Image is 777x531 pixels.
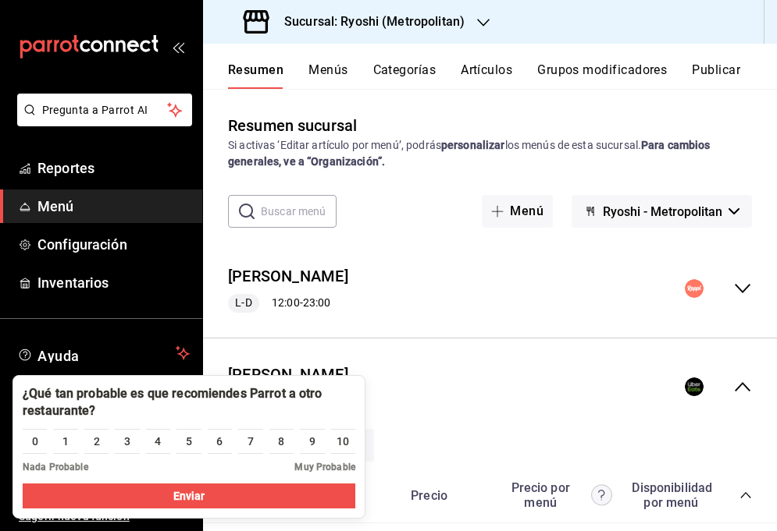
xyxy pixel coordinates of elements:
[173,488,205,504] span: Enviar
[740,489,752,501] button: collapse-category-row
[186,434,192,450] div: 5
[23,483,355,508] button: Enviar
[37,234,190,255] span: Configuración
[32,434,38,450] div: 0
[272,12,465,31] h3: Sucursal: Ryoshi (Metropolitan)
[94,434,100,450] div: 2
[441,139,505,151] strong: personalizar
[294,460,355,474] span: Muy Probable
[503,480,612,510] div: Precio por menú
[238,429,262,454] button: 7
[155,434,161,450] div: 4
[37,272,190,293] span: Inventarios
[331,429,355,454] button: 10
[395,488,495,503] div: Precio
[461,62,512,89] button: Artículos
[228,137,752,170] div: Si activas ‘Editar artículo por menú’, podrás los menús de esta sucursal.
[228,62,283,89] button: Resumen
[308,62,348,89] button: Menús
[632,480,710,510] div: Disponibilidad por menú
[229,295,258,311] span: L-D
[203,253,777,325] div: collapse-menu-row
[337,434,349,450] div: 10
[692,62,740,89] button: Publicar
[23,460,88,474] span: Nada Probable
[482,195,553,228] button: Menú
[300,429,324,454] button: 9
[37,158,190,179] span: Reportes
[228,294,348,313] div: 12:00 - 23:00
[309,434,315,450] div: 9
[228,363,348,386] button: [PERSON_NAME]
[208,429,232,454] button: 6
[124,434,130,450] div: 3
[37,196,190,217] span: Menú
[11,113,192,129] a: Pregunta a Parrot AI
[228,265,348,288] button: [PERSON_NAME]
[23,385,355,419] div: ¿Qué tan probable es que recomiendes Parrot a otro restaurante?
[228,62,777,89] div: navigation tabs
[269,429,294,454] button: 8
[172,41,184,53] button: open_drawer_menu
[203,351,777,423] div: collapse-menu-row
[261,196,337,227] input: Buscar menú
[216,434,223,450] div: 6
[537,62,667,89] button: Grupos modificadores
[84,429,109,454] button: 2
[176,429,201,454] button: 5
[278,434,284,450] div: 8
[53,429,77,454] button: 1
[248,434,254,450] div: 7
[42,102,168,119] span: Pregunta a Parrot AI
[62,434,69,450] div: 1
[37,344,169,363] span: Ayuda
[373,62,437,89] button: Categorías
[603,204,722,219] span: Ryoshi - Metropolitan
[146,429,170,454] button: 4
[228,114,357,137] div: Resumen sucursal
[23,429,47,454] button: 0
[17,94,192,126] button: Pregunta a Parrot AI
[115,429,139,454] button: 3
[572,195,752,228] button: Ryoshi - Metropolitan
